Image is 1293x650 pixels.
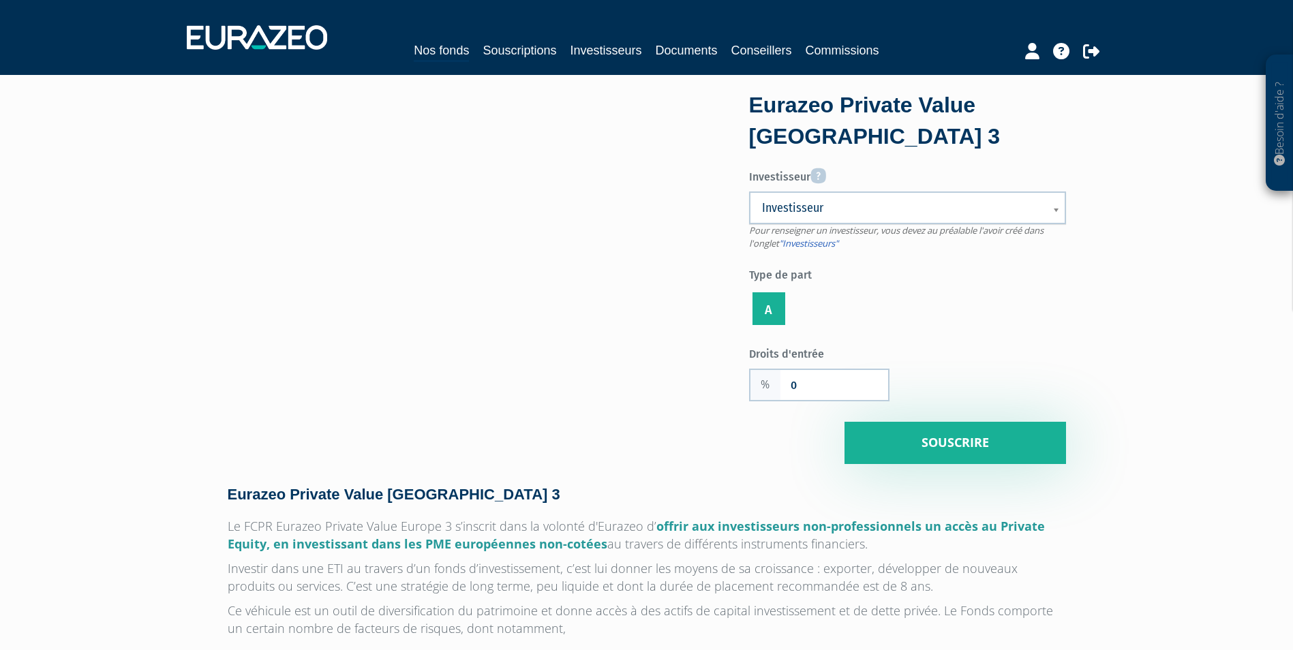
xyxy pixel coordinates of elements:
[228,95,710,367] iframe: YouTube video player
[228,518,1045,552] span: offrir aux investisseurs non-professionnels un accès au Private Equity, en investissant dans les ...
[845,422,1066,464] input: Souscrire
[731,41,792,60] a: Conseillers
[228,486,1066,503] h4: Eurazeo Private Value [GEOGRAPHIC_DATA] 3
[414,41,469,62] a: Nos fonds
[228,517,1066,553] p: Le FCPR Eurazeo Private Value Europe 3 s’inscrit dans la volonté d'Eurazeo d’ au travers de diffé...
[570,41,641,60] a: Investisseurs
[483,41,556,60] a: Souscriptions
[749,263,1066,283] label: Type de part
[762,200,1035,216] span: Investisseur
[749,342,908,362] label: Droits d'entrée
[187,25,327,50] img: 1732889491-logotype_eurazeo_blanc_rvb.png
[749,163,1066,185] label: Investisseur
[1272,62,1288,185] p: Besoin d'aide ?
[228,602,1066,637] p: Ce véhicule est un outil de diversification du patrimoine et donne accès à des actifs de capital ...
[780,370,888,400] input: Frais d'entrée
[749,224,1044,249] span: Pour renseigner un investisseur, vous devez au préalable l'avoir créé dans l'onglet
[806,41,879,60] a: Commissions
[752,292,785,325] label: A
[749,90,1066,152] div: Eurazeo Private Value [GEOGRAPHIC_DATA] 3
[228,559,1066,595] p: Investir dans une ETI au travers d’un fonds d’investissement, c’est lui donner les moyens de sa c...
[656,41,718,60] a: Documents
[779,237,838,249] a: "Investisseurs"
